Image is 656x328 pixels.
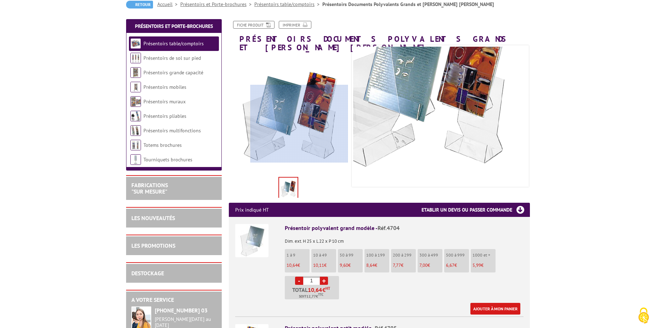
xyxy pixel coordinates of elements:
[326,286,330,291] sup: HT
[366,253,389,258] p: 100 à 199
[131,214,175,221] a: LES NOUVEAUTÉS
[419,253,442,258] p: 300 à 499
[130,154,141,165] img: Tourniquets brochures
[287,263,310,268] p: €
[322,287,326,293] span: €
[422,203,530,217] h3: Etablir un devis ou passer commande
[143,98,186,105] a: Présentoirs muraux
[446,263,469,268] p: €
[130,96,141,107] img: Présentoirs muraux
[378,224,400,231] span: Réf.4704
[143,142,182,148] a: Totems brochures
[306,294,316,299] span: 12,77
[130,38,141,49] img: Présentoirs table/comptoirs
[473,262,481,268] span: 5,99
[131,182,168,195] a: FABRICATIONS"Sur Mesure"
[631,304,656,328] button: Cookies (fenêtre modale)
[287,253,310,258] p: 1 à 9
[366,263,389,268] p: €
[308,287,322,293] span: 10,64
[130,111,141,121] img: Présentoirs pliables
[131,297,216,303] h2: A votre service
[322,1,494,8] li: Présentoirs Documents Polyvalents Grands et [PERSON_NAME] [PERSON_NAME]
[155,307,208,314] strong: [PHONE_NUMBER] 03
[393,253,416,258] p: 200 à 299
[299,294,323,299] span: Soit €
[143,69,203,76] a: Présentoirs grande capacité
[473,263,496,268] p: €
[143,156,192,163] a: Tourniquets brochures
[131,270,164,277] a: DESTOCKAGE
[224,21,535,52] h1: Présentoirs Documents Polyvalents Grands et [PERSON_NAME] [PERSON_NAME]
[419,263,442,268] p: €
[320,277,328,285] a: +
[285,234,524,244] p: Dim. ext. H 25 x L 22 x P 10 cm
[130,125,141,136] img: Présentoirs multifonctions
[313,262,324,268] span: 10,11
[279,21,311,29] a: Imprimer
[180,1,254,7] a: Présentoirs et Porte-brochures
[254,1,322,7] a: Présentoirs table/comptoirs
[313,263,336,268] p: €
[393,263,416,268] p: €
[318,293,323,297] sup: TTC
[340,262,348,268] span: 9,60
[126,1,153,8] a: Retour
[393,262,401,268] span: 7,77
[143,127,201,134] a: Présentoirs multifonctions
[419,262,428,268] span: 7,00
[287,262,298,268] span: 10,64
[285,224,524,232] div: Présentoir polyvalent grand modèle -
[446,253,469,258] p: 500 à 999
[143,113,186,119] a: Présentoirs pliables
[130,140,141,150] img: Totems brochures
[157,1,180,7] a: Accueil
[143,40,204,47] a: Présentoirs table/comptoirs
[340,263,363,268] p: €
[446,262,454,268] span: 6,67
[130,53,141,63] img: Présentoirs de sol sur pied
[130,67,141,78] img: Présentoirs grande capacité
[313,253,336,258] p: 10 à 49
[235,224,268,257] img: Présentoir polyvalent grand modèle
[295,277,303,285] a: -
[287,287,339,299] p: Total
[135,23,213,29] a: Présentoirs et Porte-brochures
[279,178,298,200] img: presentoirs_comptoirs_4704.jpg
[233,21,275,29] a: Fiche produit
[130,82,141,92] img: Présentoirs mobiles
[470,303,520,315] a: Ajouter à mon panier
[143,55,201,61] a: Présentoirs de sol sur pied
[473,253,496,258] p: 1000 et +
[235,203,269,217] p: Prix indiqué HT
[366,262,375,268] span: 8,64
[143,84,186,90] a: Présentoirs mobiles
[340,253,363,258] p: 50 à 99
[131,242,175,249] a: LES PROMOTIONS
[635,307,652,324] img: Cookies (fenêtre modale)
